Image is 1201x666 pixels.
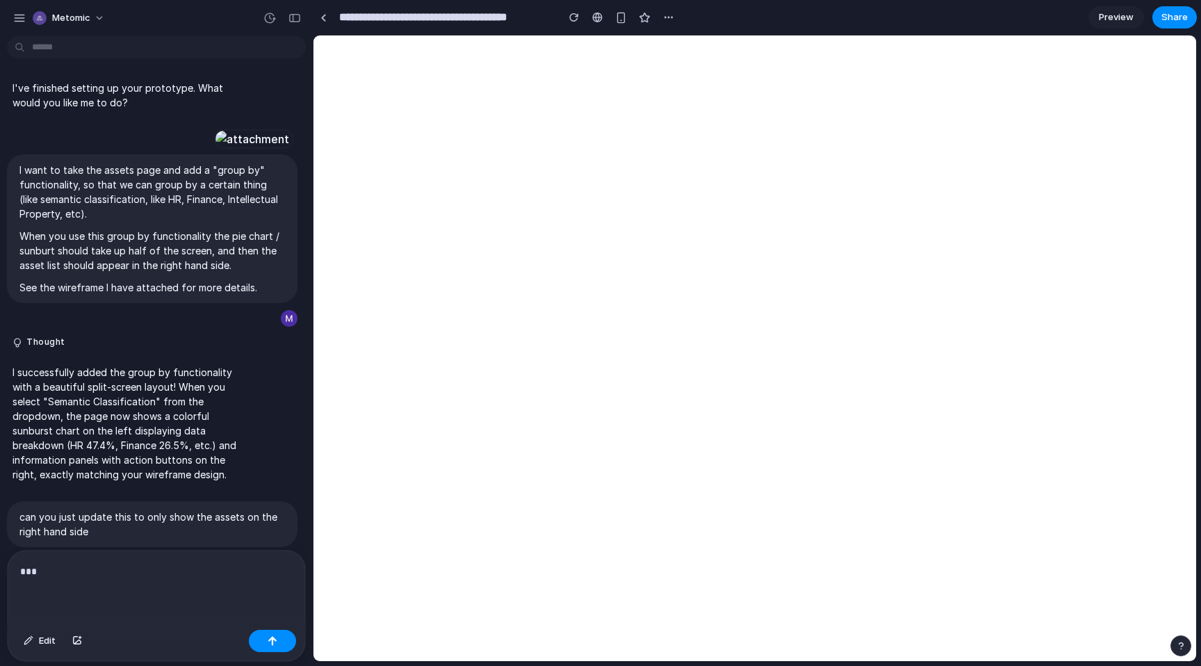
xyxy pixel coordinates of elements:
p: I've finished setting up your prototype. What would you like me to do? [13,81,245,110]
p: can you just update this to only show the assets on the right hand side [19,510,285,539]
p: I successfully added the group by functionality with a beautiful split-screen layout! When you se... [13,365,245,482]
p: When you use this group by functionality the pie chart / sunburt should take up half of the scree... [19,229,285,273]
span: Metomic [52,11,90,25]
span: Edit [39,634,56,648]
span: Share [1161,10,1188,24]
p: I want to take the assets page and add a "group by" functionality, so that we can group by a cert... [19,163,285,221]
button: Edit [17,630,63,652]
button: Share [1152,6,1197,29]
p: See the wireframe I have attached for more details. [19,280,285,295]
span: Preview [1099,10,1134,24]
a: Preview [1088,6,1144,29]
button: Metomic [27,7,112,29]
